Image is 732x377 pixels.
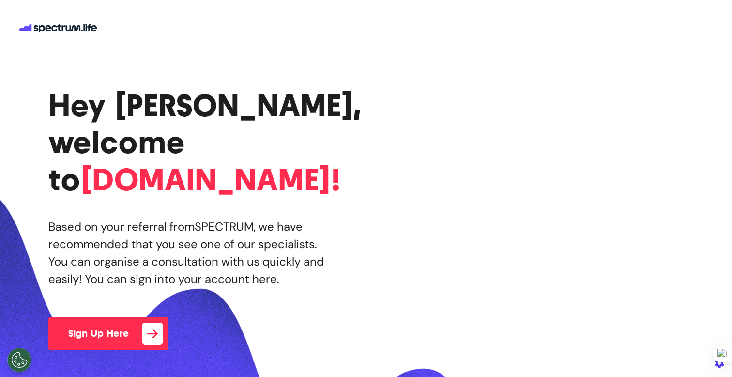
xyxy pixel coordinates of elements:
span: [DOMAIN_NAME]! [80,161,341,198]
p: You can organise a consultation with us quickly and easily! You can sign into your account here. [48,253,349,288]
img: company logo [17,19,99,37]
span: Sign Up Here [68,328,129,339]
button: Open Preferences [7,348,31,372]
span: spectrum [195,219,254,234]
button: Sign Up Here [48,317,168,350]
h1: Hey [PERSON_NAME], welcome to [48,87,378,199]
p: Based on your referral from , we have recommended that you see one of our specialists. [48,218,349,253]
